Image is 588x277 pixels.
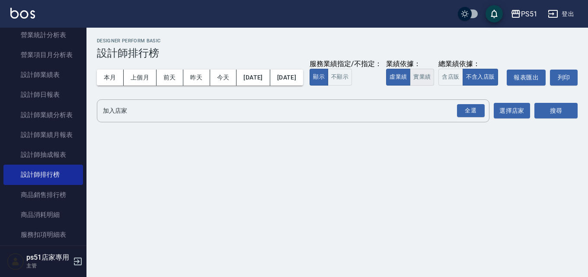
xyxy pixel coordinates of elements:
[3,25,83,45] a: 營業統計分析表
[210,70,237,86] button: 今天
[3,65,83,85] a: 設計師業績表
[507,70,546,86] button: 報表匯出
[463,69,499,86] button: 不含入店販
[438,69,463,86] button: 含店販
[3,85,83,105] a: 設計師日報表
[3,125,83,145] a: 設計師業績月報表
[157,70,183,86] button: 前天
[455,102,486,119] button: Open
[3,205,83,225] a: 商品消耗明細
[310,69,328,86] button: 顯示
[3,165,83,185] a: 設計師排行榜
[26,262,70,270] p: 主管
[507,5,541,23] button: PS51
[544,6,578,22] button: 登出
[386,69,410,86] button: 虛業績
[3,105,83,125] a: 設計師業績分析表
[3,45,83,65] a: 營業項目月分析表
[534,103,578,119] button: 搜尋
[3,245,83,264] a: 單一服務項目查詢
[494,103,530,119] button: 選擇店家
[236,70,270,86] button: [DATE]
[328,69,352,86] button: 不顯示
[97,47,578,59] h3: 設計師排行榜
[521,9,537,19] div: PS51
[3,185,83,205] a: 商品銷售排行榜
[97,38,578,44] h2: Designer Perform Basic
[3,225,83,245] a: 服務扣項明細表
[97,70,124,86] button: 本月
[10,8,35,19] img: Logo
[7,253,24,270] img: Person
[124,70,157,86] button: 上個月
[486,5,503,22] button: save
[386,60,434,69] div: 業績依據：
[270,70,303,86] button: [DATE]
[3,145,83,165] a: 設計師抽成報表
[457,104,485,118] div: 全選
[310,60,382,69] div: 服務業績指定/不指定：
[410,69,434,86] button: 實業績
[101,103,473,118] input: 店家名稱
[26,253,70,262] h5: ps51店家專用
[438,60,502,69] div: 總業績依據：
[183,70,210,86] button: 昨天
[550,70,578,86] button: 列印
